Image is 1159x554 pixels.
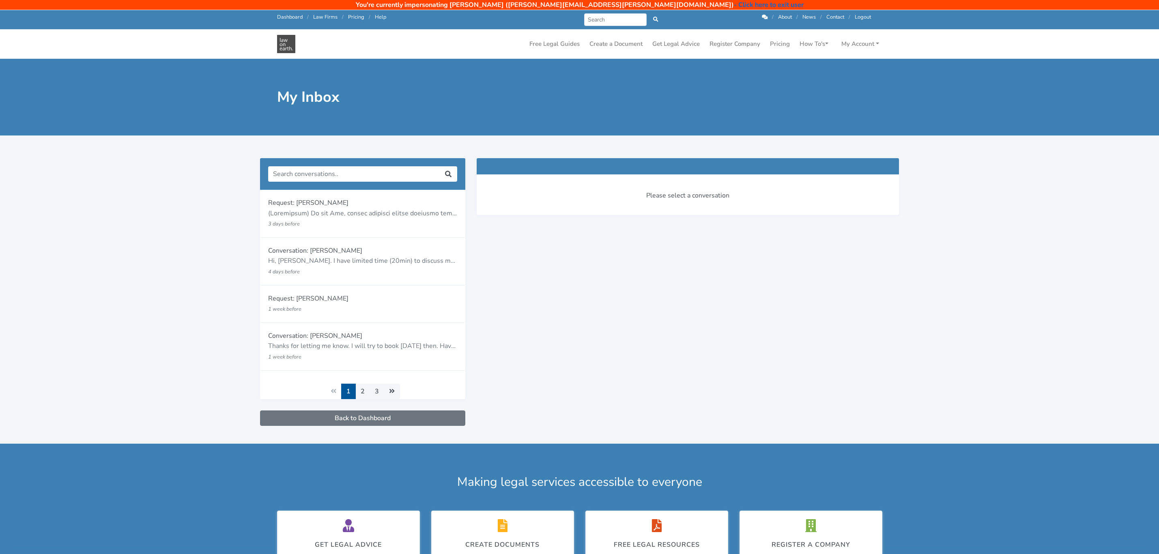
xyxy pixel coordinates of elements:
span: / [307,13,309,21]
a: Request: [PERSON_NAME] 1) During the last session, I was advised to wait for the hearings ([PERSO... [260,371,466,419]
h1: My Inbox [277,88,574,106]
a: Register Company [706,36,763,52]
img: Law On Earth [277,35,295,53]
p: Conversation: [PERSON_NAME] [268,331,458,341]
a: Help [375,13,386,21]
span: / [849,13,850,21]
p: Request: [PERSON_NAME] [268,294,458,304]
a: Conversation: [PERSON_NAME] Thanks for letting me know. I will try to book [DATE] then. Have a lo... [260,323,466,371]
a: Logout [855,13,871,21]
div: Create Documents [465,540,540,550]
span: / [772,13,774,21]
a: How To's [796,36,832,52]
a: Next » [384,384,400,399]
div: Making legal services accessible to everyone [271,473,888,491]
a: Free Legal Guides [526,36,583,52]
a: Get Legal Advice [649,36,703,52]
p: (Loremipsum) Do sit Ame, consec adipisci elitse doeiusmo tem incidi utlabor etdo MAG aliquae ad m... [268,208,458,219]
p: Request: [PERSON_NAME] [268,198,458,208]
a: Pricing [767,36,793,52]
a: 2 [355,384,370,399]
a: Request: [PERSON_NAME] (Loremipsum) Do sit Ame, consec adipisci elitse doeiusmo tem incidi utlabo... [260,190,466,238]
span: / [369,13,370,21]
p: Conversation: [PERSON_NAME] [268,246,458,256]
small: 4 days before [268,268,300,275]
a: Law Firms [313,13,338,21]
a: 3 [370,384,384,399]
span: 1 [341,384,356,399]
a: Request: [PERSON_NAME] 1 week before [260,286,466,323]
small: 1 week before [268,305,301,313]
a: Conversation: [PERSON_NAME] Hi, [PERSON_NAME]. I have limited time (20min) to discuss my issues w... [260,238,466,286]
a: Back to Dashboard [260,410,466,426]
a: My Account [838,36,882,52]
a: About [778,13,792,21]
input: Search [584,13,647,26]
p: Thanks for letting me know. I will try to book [DATE] then. Have a lovely day [268,341,458,352]
span: / [342,13,344,21]
a: Pricing [348,13,364,21]
div: Free legal resources [614,540,700,550]
a: Create a Document [586,36,646,52]
span: / [796,13,798,21]
small: 1 week before [268,353,301,361]
a: Contact [826,13,844,21]
input: Search conversations.. [268,166,440,182]
p: Hi, [PERSON_NAME]. I have limited time (20min) to discuss my issues with you. I truly appreciate ... [268,256,458,266]
div: Get Legal Advice [315,540,382,550]
a: Dashboard [277,13,303,21]
div: Please select a conversation [485,183,891,208]
li: « Previous [325,384,342,399]
a: - Click here to exit user [734,0,804,9]
span: / [820,13,822,21]
div: Register a Company [772,540,850,550]
small: 3 days before [268,220,300,228]
nav: Page navigation [260,384,466,399]
a: News [802,13,816,21]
